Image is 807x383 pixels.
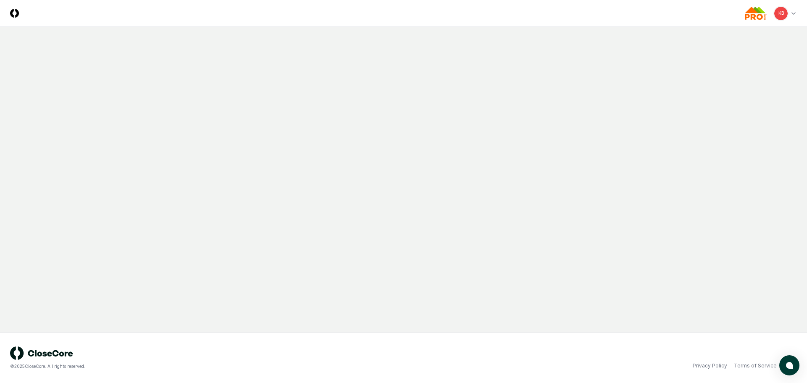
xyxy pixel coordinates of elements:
[779,355,799,375] button: atlas-launcher
[10,346,73,360] img: logo
[693,362,727,370] a: Privacy Policy
[745,7,767,20] img: Probar logo
[778,10,784,16] span: KB
[10,363,403,370] div: © 2025 CloseCore. All rights reserved.
[10,9,19,18] img: Logo
[773,6,789,21] button: KB
[734,362,777,370] a: Terms of Service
